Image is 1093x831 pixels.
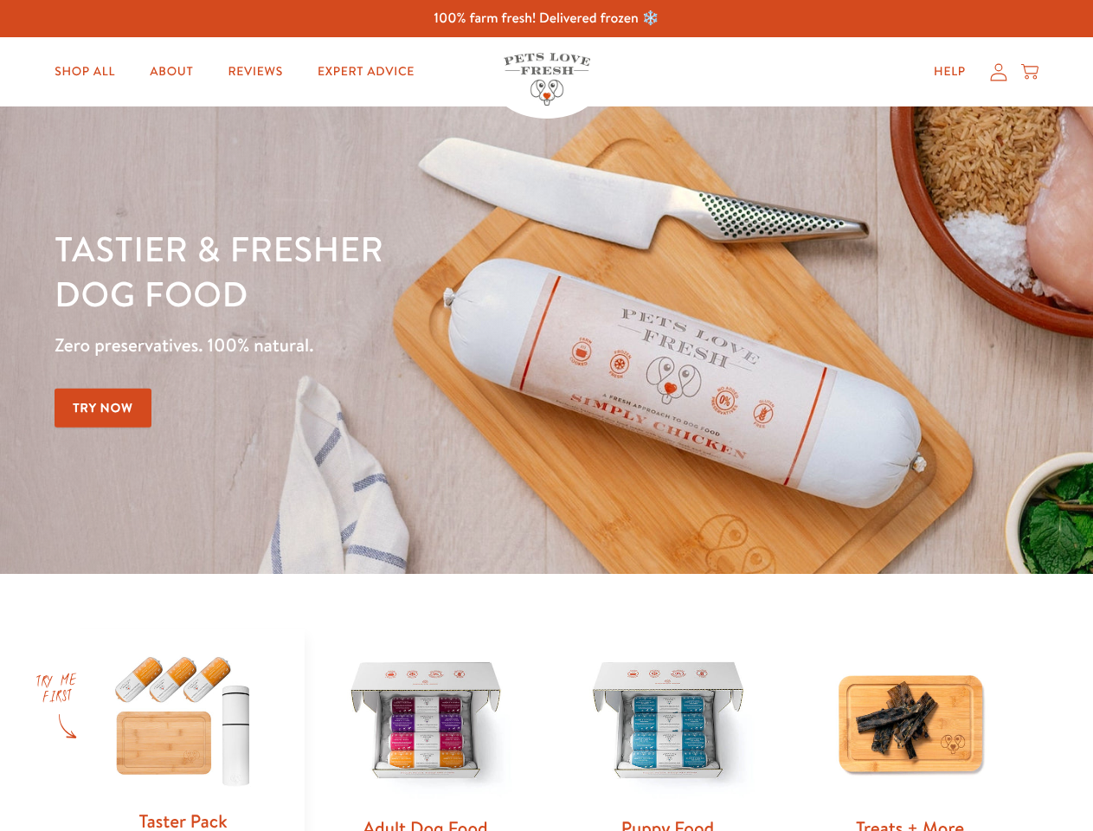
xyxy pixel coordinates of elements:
a: Help [920,55,980,89]
a: Try Now [55,389,151,428]
p: Zero preservatives. 100% natural. [55,330,710,361]
a: Shop All [41,55,129,89]
a: About [136,55,207,89]
img: Pets Love Fresh [504,53,590,106]
a: Expert Advice [304,55,428,89]
h1: Tastier & fresher dog food [55,226,710,316]
a: Reviews [214,55,296,89]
